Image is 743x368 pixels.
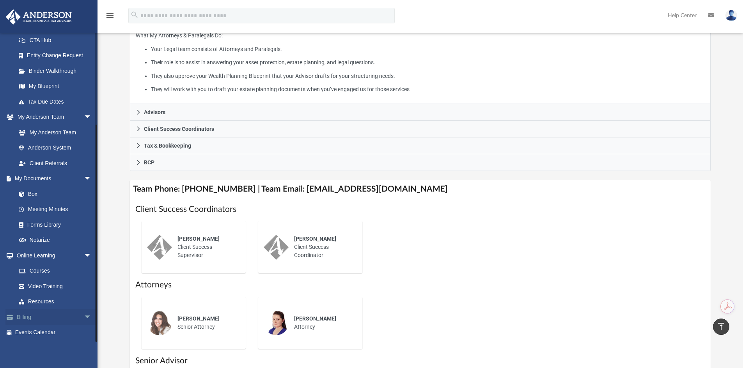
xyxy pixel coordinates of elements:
[11,232,99,248] a: Notarize
[144,126,214,132] span: Client Success Coordinators
[5,325,103,340] a: Events Calendar
[289,309,357,336] div: Attorney
[5,248,99,263] a: Online Learningarrow_drop_down
[5,109,99,125] a: My Anderson Teamarrow_drop_down
[151,71,705,81] li: They also approve your Wealth Planning Blueprint that your Advisor drafts for your structuring ne...
[135,204,706,215] h1: Client Success Coordinators
[11,140,99,156] a: Anderson System
[147,235,172,260] img: thumbnail
[177,315,220,322] span: [PERSON_NAME]
[130,25,711,104] div: Attorneys & Paralegals
[130,180,711,198] h4: Team Phone: [PHONE_NUMBER] | Team Email: [EMAIL_ADDRESS][DOMAIN_NAME]
[264,310,289,335] img: thumbnail
[172,229,240,265] div: Client Success Supervisor
[144,160,154,165] span: BCP
[177,236,220,242] span: [PERSON_NAME]
[11,202,99,217] a: Meeting Minutes
[130,121,711,137] a: Client Success Coordinators
[713,319,729,335] a: vertical_align_top
[130,154,711,171] a: BCP
[151,58,705,67] li: Their role is to assist in answering your asset protection, estate planning, and legal questions.
[136,31,705,94] p: What My Attorneys & Paralegals Do:
[264,235,289,260] img: thumbnail
[84,309,99,325] span: arrow_drop_down
[130,104,711,121] a: Advisors
[4,9,74,25] img: Anderson Advisors Platinum Portal
[725,10,737,21] img: User Pic
[11,186,96,202] a: Box
[130,11,139,19] i: search
[135,355,706,366] h1: Senior Advisor
[11,63,103,79] a: Binder Walkthrough
[11,32,103,48] a: CTA Hub
[11,155,99,171] a: Client Referrals
[151,44,705,54] li: Your Legal team consists of Attorneys and Paralegals.
[11,79,99,94] a: My Blueprint
[84,171,99,187] span: arrow_drop_down
[294,315,336,322] span: [PERSON_NAME]
[151,85,705,94] li: They will work with you to draft your estate planning documents when you’ve engaged us for those ...
[11,278,96,294] a: Video Training
[11,125,96,140] a: My Anderson Team
[130,137,711,154] a: Tax & Bookkeeping
[11,48,103,63] a: Entity Change Request
[105,15,115,20] a: menu
[84,109,99,125] span: arrow_drop_down
[5,309,103,325] a: Billingarrow_drop_down
[84,248,99,264] span: arrow_drop_down
[144,143,191,148] span: Tax & Bookkeeping
[144,109,165,115] span: Advisors
[172,309,240,336] div: Senior Attorney
[135,279,706,291] h1: Attorneys
[5,171,99,187] a: My Documentsarrow_drop_down
[716,322,726,331] i: vertical_align_top
[289,229,357,265] div: Client Success Coordinator
[105,11,115,20] i: menu
[11,94,103,109] a: Tax Due Dates
[11,263,99,279] a: Courses
[11,294,99,310] a: Resources
[11,217,96,232] a: Forms Library
[147,310,172,335] img: thumbnail
[294,236,336,242] span: [PERSON_NAME]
